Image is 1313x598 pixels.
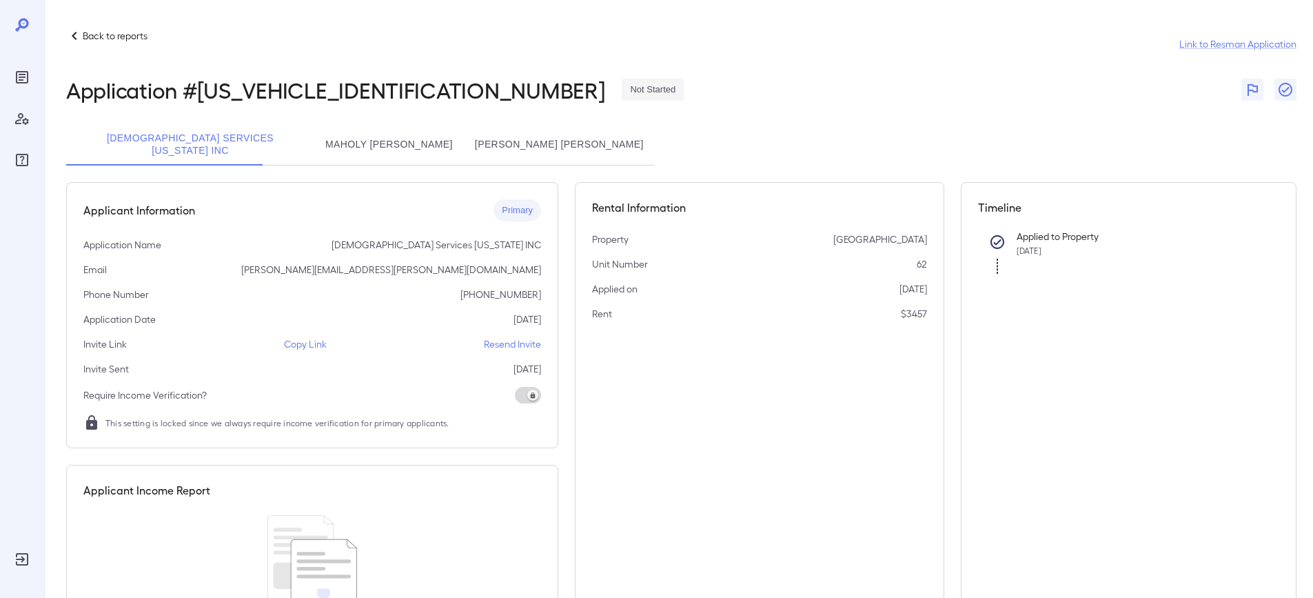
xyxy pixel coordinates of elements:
p: $3457 [901,307,927,321]
p: Application Date [83,312,156,326]
div: Manage Users [11,108,33,130]
h5: Applicant Income Report [83,482,210,499]
p: Phone Number [83,288,149,301]
p: Invite Link [83,337,127,351]
p: [PERSON_NAME][EMAIL_ADDRESS][PERSON_NAME][DOMAIN_NAME] [241,263,541,277]
p: 62 [917,257,927,271]
p: Copy Link [284,337,327,351]
h5: Applicant Information [83,202,195,219]
p: Property [592,232,629,246]
p: Invite Sent [83,362,129,376]
p: [DATE] [513,362,541,376]
span: Primary [493,204,541,217]
div: Log Out [11,548,33,570]
p: Require Income Verification? [83,388,207,402]
p: Back to reports [83,29,147,43]
p: [DATE] [513,312,541,326]
p: Rent [592,307,612,321]
button: [PERSON_NAME] [PERSON_NAME] [464,124,655,166]
p: Application Name [83,238,161,252]
div: Reports [11,66,33,88]
a: Link to Resman Application [1179,37,1296,51]
p: Resend Invite [484,337,541,351]
p: Applied on [592,282,638,296]
div: FAQ [11,149,33,171]
p: [DATE] [899,282,927,296]
p: [GEOGRAPHIC_DATA] [833,232,927,246]
h5: Timeline [978,199,1280,216]
span: [DATE] [1017,246,1041,255]
p: Unit Number [592,257,648,271]
p: Applied to Property [1017,230,1258,243]
h5: Rental Information [592,199,927,216]
span: This setting is locked since we always require income verification for primary applicants. [105,416,449,430]
button: Flag Report [1241,79,1263,101]
button: [DEMOGRAPHIC_DATA] Services [US_STATE] INC [66,124,314,166]
button: Close Report [1274,79,1296,101]
span: Not Started [622,83,684,97]
p: [DEMOGRAPHIC_DATA] Services [US_STATE] INC [332,238,541,252]
p: Email [83,263,107,277]
p: [PHONE_NUMBER] [460,288,541,301]
h2: Application # [US_VEHICLE_IDENTIFICATION_NUMBER] [66,77,605,102]
button: Maholy [PERSON_NAME] [314,124,464,166]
